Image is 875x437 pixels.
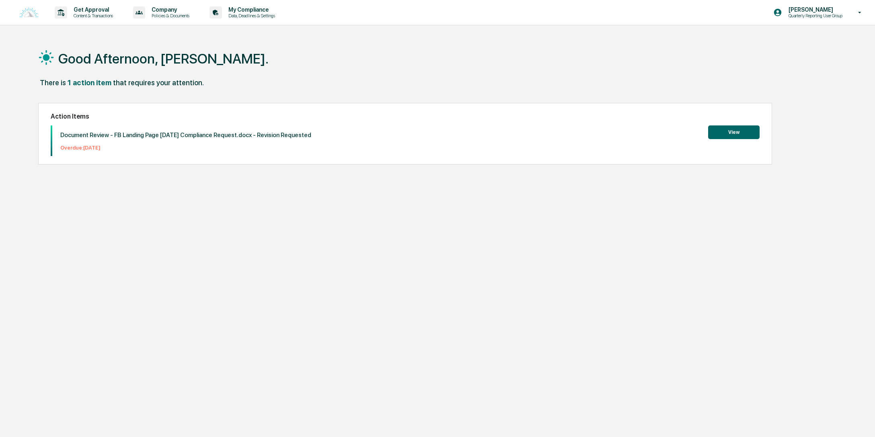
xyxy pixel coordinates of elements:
[60,131,311,139] p: Document Review - FB Landing Page [DATE] Compliance Request.docx - Revision Requested
[782,13,846,18] p: Quarterly Reporting User Group
[145,13,193,18] p: Policies & Documents
[708,125,760,139] button: View
[145,6,193,13] p: Company
[60,145,311,151] p: Overdue: [DATE]
[708,128,760,135] a: View
[222,13,279,18] p: Data, Deadlines & Settings
[58,51,269,67] h1: Good Afternoon, [PERSON_NAME].
[113,78,204,87] div: that requires your attention.
[67,13,117,18] p: Content & Transactions
[67,6,117,13] p: Get Approval
[19,7,39,18] img: logo
[40,78,66,87] div: There is
[51,113,760,120] h2: Action Items
[782,6,846,13] p: [PERSON_NAME]
[68,78,111,87] div: 1 action item
[222,6,279,13] p: My Compliance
